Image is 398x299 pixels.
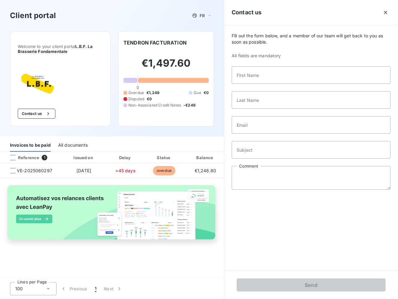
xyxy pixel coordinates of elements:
span: 1 [95,286,96,292]
span: Overdue [128,90,144,96]
span: +45 days [115,168,135,173]
input: placeholder [232,66,391,84]
span: 0 [137,85,139,90]
span: €1,249 [146,90,160,96]
span: €0 [147,96,152,102]
span: €0 [204,90,209,96]
img: Company logo [18,69,58,99]
button: Contact us [18,109,55,119]
img: banner [2,182,221,249]
div: Status [146,154,183,161]
div: Delay [108,154,143,161]
h6: TENDRON FACTURATION [123,39,187,46]
div: All documents [58,139,88,152]
div: Invoices to be paid [10,139,51,152]
input: placeholder [232,91,391,109]
button: Send [237,278,386,292]
span: [DATE] [76,168,91,173]
h5: Contact us [232,8,262,17]
span: 100 [15,286,23,292]
div: Balance [185,154,225,161]
div: Issued on [62,154,105,161]
h3: Client portal [10,10,56,21]
input: placeholder [232,141,391,159]
span: FR [200,13,205,18]
span: Non-Associated Credit Notes [128,102,181,108]
span: Welcome to your client portal [18,44,103,54]
span: €1,248.80 [195,168,216,173]
span: overdue [153,166,175,175]
span: L.B.F. La Brasserie Fondamentale [18,44,93,54]
span: Disputed [128,96,144,102]
button: Previous [57,282,91,295]
h2: €1,497.60 [123,57,209,76]
input: placeholder [232,116,391,134]
span: Fill out the form below, and a member of our team will get back to you as soon as possible. [232,33,391,45]
div: Reference [5,155,39,160]
span: Due [194,90,201,96]
span: 1 [42,155,47,160]
span: All fields are mandatory [232,53,391,59]
button: Next [100,282,126,295]
button: 1 [91,282,100,295]
span: -€249 [183,102,196,108]
span: VE-2025060297 [17,168,52,174]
